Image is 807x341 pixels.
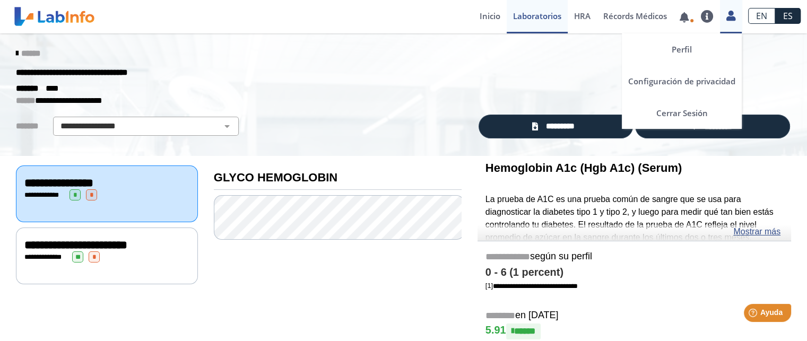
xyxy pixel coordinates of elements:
[733,225,780,238] a: Mostrar más
[485,282,578,290] a: [1]
[485,251,783,263] h5: según su perfil
[748,8,775,24] a: EN
[485,193,783,307] p: La prueba de A1C es una prueba común de sangre que se usa para diagnosticar la diabetes tipo 1 y ...
[485,161,682,174] b: Hemoglobin A1c (Hgb A1c) (Serum)
[775,8,801,24] a: ES
[485,323,783,339] h4: 5.91
[574,11,591,21] span: HRA
[713,300,795,329] iframe: Help widget launcher
[622,33,742,65] a: Perfil
[622,97,742,129] a: Cerrar Sesión
[485,310,783,322] h5: en [DATE]
[622,65,742,97] a: Configuración de privacidad
[485,266,783,279] h4: 0 - 6 (1 percent)
[214,171,337,184] b: GLYCO HEMOGLOBIN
